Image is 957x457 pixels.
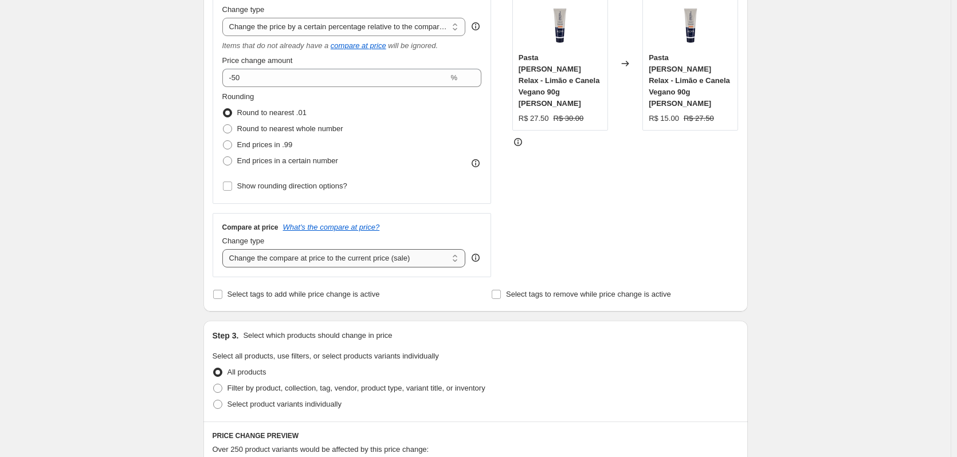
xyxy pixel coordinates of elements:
[649,53,730,108] span: Pasta [PERSON_NAME] Relax - Limão e Canela Vegano 90g [PERSON_NAME]
[228,400,342,408] span: Select product variants individually
[213,352,439,360] span: Select all products, use filters, or select products variants individually
[470,252,481,263] div: help
[554,113,584,124] strike: R$ 30.00
[237,182,347,190] span: Show rounding direction options?
[237,156,338,165] span: End prices in a certain number
[222,237,265,245] span: Change type
[519,113,549,124] div: R$ 27.50
[537,3,583,49] img: 64_80x.png
[222,5,265,14] span: Change type
[450,73,457,82] span: %
[237,124,343,133] span: Round to nearest whole number
[213,445,429,454] span: Over 250 product variants would be affected by this price change:
[237,140,293,149] span: End prices in .99
[668,3,713,49] img: 64_80x.png
[684,113,714,124] strike: R$ 27.50
[243,330,392,341] p: Select which products should change in price
[470,21,481,32] div: help
[237,108,307,117] span: Round to nearest .01
[222,223,279,232] h3: Compare at price
[331,41,386,50] button: compare at price
[228,290,380,298] span: Select tags to add while price change is active
[228,368,266,376] span: All products
[222,56,293,65] span: Price change amount
[519,53,600,108] span: Pasta [PERSON_NAME] Relax - Limão e Canela Vegano 90g [PERSON_NAME]
[283,223,380,231] button: What's the compare at price?
[213,330,239,341] h2: Step 3.
[213,431,739,440] h6: PRICE CHANGE PREVIEW
[506,290,671,298] span: Select tags to remove while price change is active
[222,69,449,87] input: -20
[222,92,254,101] span: Rounding
[388,41,438,50] i: will be ignored.
[222,41,329,50] i: Items that do not already have a
[228,384,485,392] span: Filter by product, collection, tag, vendor, product type, variant title, or inventory
[649,113,679,124] div: R$ 15.00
